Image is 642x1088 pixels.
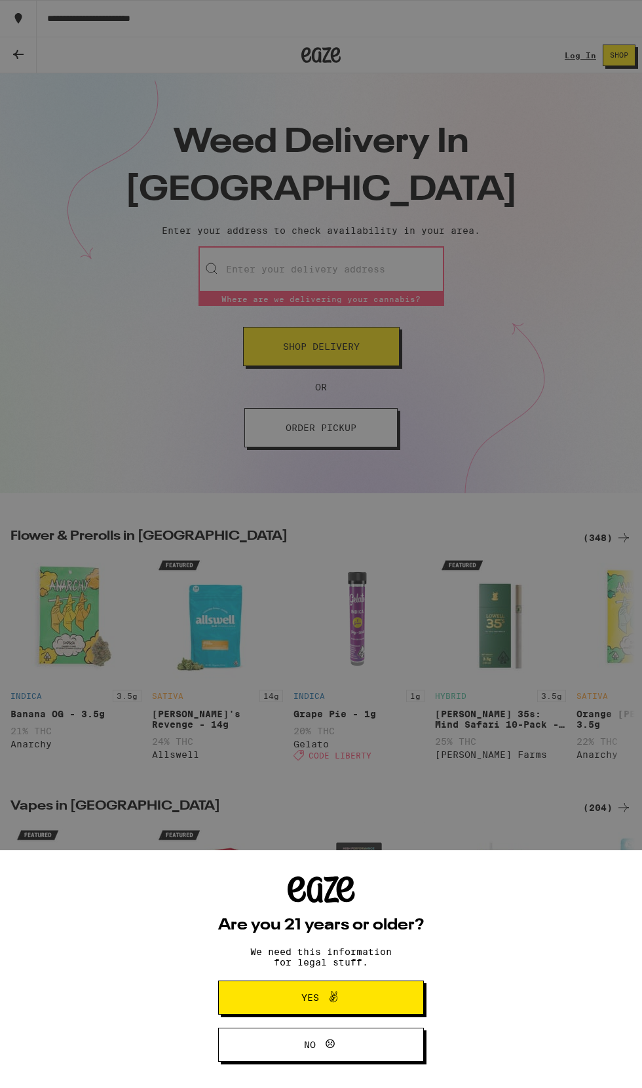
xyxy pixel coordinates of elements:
[218,918,424,933] h2: Are you 21 years or older?
[304,1040,316,1049] span: No
[239,947,403,967] p: We need this information for legal stuff.
[218,981,424,1015] button: Yes
[218,1028,424,1062] button: No
[301,993,319,1002] span: Yes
